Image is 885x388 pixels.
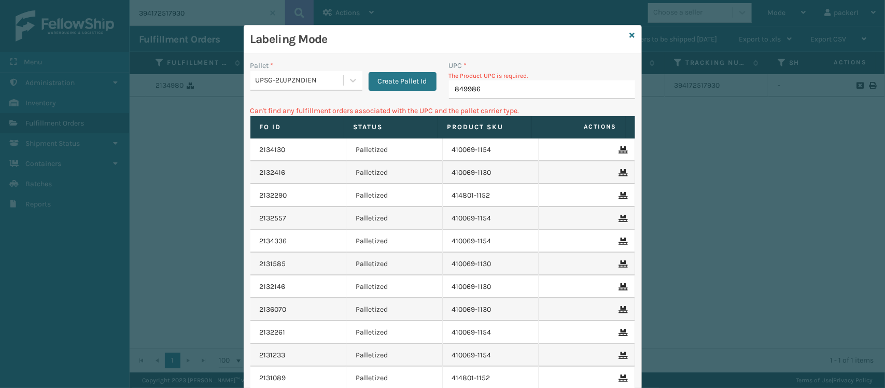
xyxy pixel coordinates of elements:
[260,236,287,246] a: 2134336
[346,321,443,344] td: Palletized
[619,260,625,268] i: Remove From Pallet
[346,344,443,367] td: Palletized
[260,304,287,315] a: 2136070
[260,122,334,132] label: Fo Id
[346,275,443,298] td: Palletized
[346,138,443,161] td: Palletized
[443,230,539,253] td: 410069-1154
[346,184,443,207] td: Palletized
[250,32,626,47] h3: Labeling Mode
[443,253,539,275] td: 410069-1130
[346,207,443,230] td: Palletized
[346,230,443,253] td: Palletized
[619,329,625,336] i: Remove From Pallet
[260,327,286,338] a: 2132261
[619,238,625,245] i: Remove From Pallet
[256,75,344,86] div: UPSG-2UJPZNDIEN
[346,161,443,184] td: Palletized
[260,350,286,361] a: 2131233
[619,192,625,199] i: Remove From Pallet
[619,169,625,176] i: Remove From Pallet
[619,146,625,154] i: Remove From Pallet
[443,275,539,298] td: 410069-1130
[369,72,437,91] button: Create Pallet Id
[449,71,635,80] p: The Product UPC is required.
[443,321,539,344] td: 410069-1154
[443,161,539,184] td: 410069-1130
[260,190,287,201] a: 2132290
[250,105,635,116] p: Can't find any fulfillment orders associated with the UPC and the pallet carrier type.
[260,145,286,155] a: 2134130
[260,259,286,269] a: 2131585
[619,375,625,382] i: Remove From Pallet
[447,122,522,132] label: Product SKU
[619,352,625,359] i: Remove From Pallet
[443,207,539,230] td: 410069-1154
[260,373,286,383] a: 2131089
[346,298,443,321] td: Palletized
[250,60,274,71] label: Pallet
[449,60,467,71] label: UPC
[443,344,539,367] td: 410069-1154
[619,215,625,222] i: Remove From Pallet
[260,213,287,224] a: 2132557
[354,122,428,132] label: Status
[346,253,443,275] td: Palletized
[619,283,625,290] i: Remove From Pallet
[260,282,286,292] a: 2132146
[443,184,539,207] td: 414801-1152
[535,118,623,135] span: Actions
[619,306,625,313] i: Remove From Pallet
[443,298,539,321] td: 410069-1130
[260,168,286,178] a: 2132416
[443,138,539,161] td: 410069-1154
